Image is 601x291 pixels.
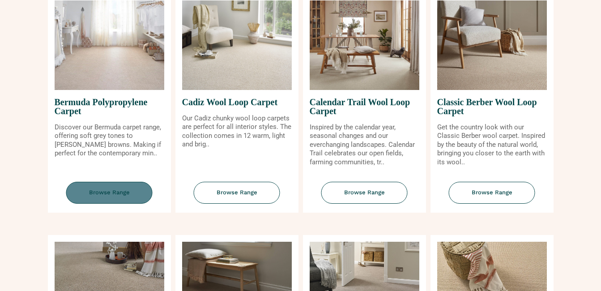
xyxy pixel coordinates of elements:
[310,0,419,90] img: Calendar Trail Wool Loop Carpet
[55,123,164,158] p: Discover our Bermuda carpet range, offering soft grey tones to [PERSON_NAME] browns. Making if pe...
[431,182,554,213] a: Browse Range
[182,90,292,114] span: Cadiz Wool Loop Carpet
[175,182,298,213] a: Browse Range
[55,90,164,123] span: Bermuda Polypropylene Carpet
[303,182,426,213] a: Browse Range
[437,123,547,167] p: Get the country look with our Classic Berber wool carpet. Inspired by the beauty of the natural w...
[310,123,419,167] p: Inspired by the calendar year, seasonal changes and our everchanging landscapes. Calendar Trail c...
[437,90,547,123] span: Classic Berber Wool Loop Carpet
[182,0,292,90] img: Cadiz Wool Loop Carpet
[66,182,153,204] span: Browse Range
[48,182,171,213] a: Browse Range
[182,114,292,149] p: Our Cadiz chunky wool loop carpets are perfect for all interior styles. The collection comes in 1...
[321,182,408,204] span: Browse Range
[55,0,164,90] img: Bermuda Polypropylene Carpet
[310,90,419,123] span: Calendar Trail Wool Loop Carpet
[437,0,547,90] img: Classic Berber Wool Loop Carpet
[449,182,535,204] span: Browse Range
[194,182,280,204] span: Browse Range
